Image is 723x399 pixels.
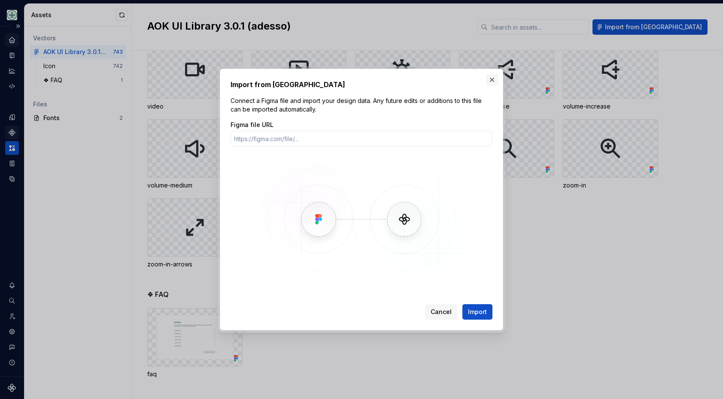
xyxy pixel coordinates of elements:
[231,97,492,114] p: Connect a Figma file and import your design data. Any future edits or additions to this file can ...
[231,131,492,146] input: https://figma.com/file/...
[425,304,457,320] button: Cancel
[468,308,487,316] span: Import
[231,121,273,129] label: Figma file URL
[231,79,492,90] h2: Import from [GEOGRAPHIC_DATA]
[431,308,452,316] span: Cancel
[462,304,492,320] button: Import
